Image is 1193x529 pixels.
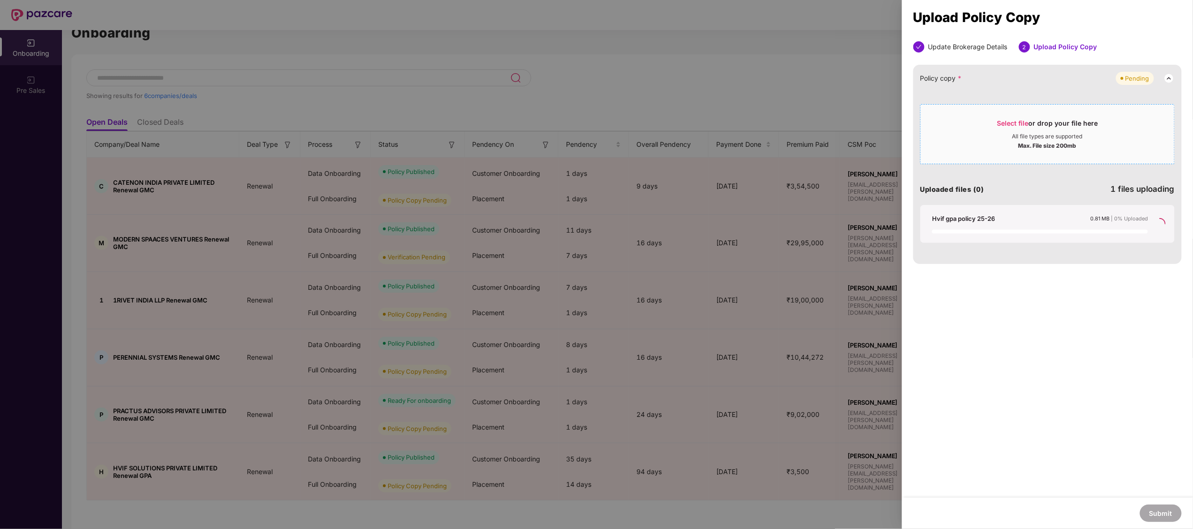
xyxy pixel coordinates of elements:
span: 0.81 MB [1090,215,1109,222]
div: or drop your file here [997,119,1098,133]
span: Select fileor drop your file hereAll file types are supportedMax. File size 200mb [921,112,1174,157]
span: | 0% Uploaded [1111,215,1148,222]
span: check [916,44,922,50]
img: svg+xml;base64,PHN2ZyB3aWR0aD0iMjQiIGhlaWdodD0iMjQiIHZpZXdCb3g9IjAgMCAyNCAyNCIgZmlsbD0ibm9uZSIgeG... [1163,73,1175,84]
span: Select file [997,119,1029,127]
div: Hvif gpa policy 25-26 [932,214,995,223]
div: 1 files uploading [1111,183,1175,196]
div: Update Brokerage Details [928,41,1008,53]
h4: Uploaded files (0) [920,185,984,194]
span: Policy copy [920,73,962,83]
div: Pending [1125,74,1149,83]
button: Submit [1140,505,1182,522]
span: 2 [1023,44,1026,51]
div: All file types are supported [1012,133,1083,140]
span: loading [1154,218,1166,230]
div: Upload Policy Copy [913,12,1182,23]
div: Upload Policy Copy [1034,41,1097,53]
div: Max. File size 200mb [1018,140,1077,150]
